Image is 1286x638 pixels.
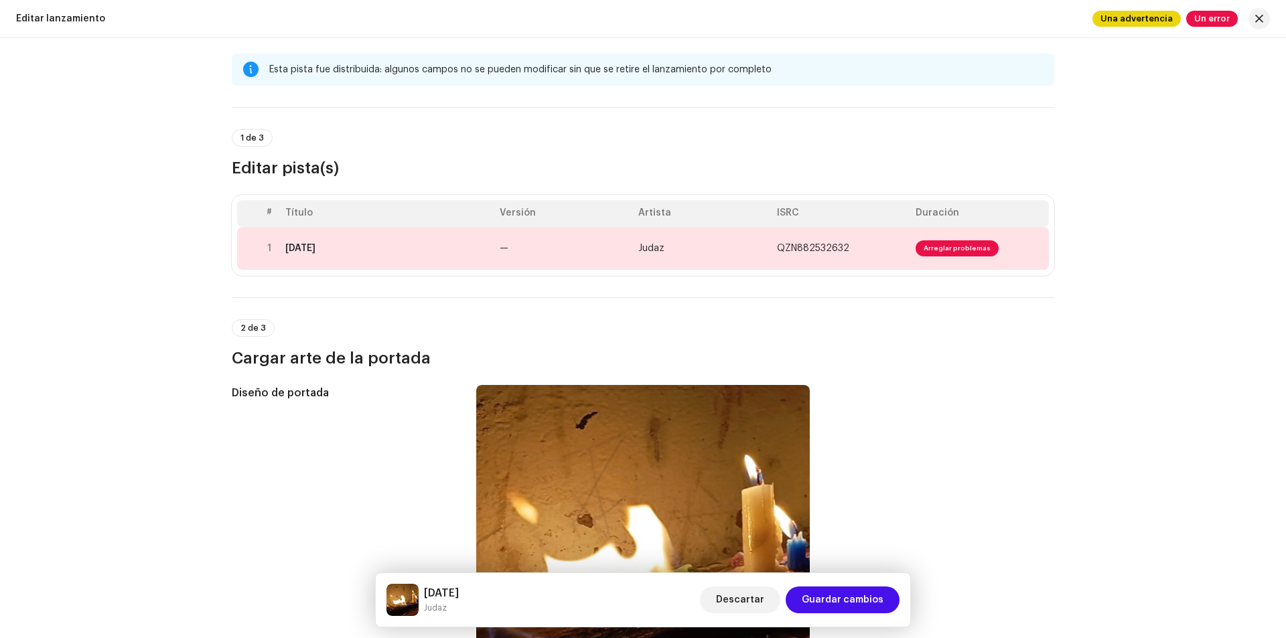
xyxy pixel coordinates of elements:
th: Título [280,200,494,227]
h3: Cargar arte de la portada [232,347,1054,369]
small: 20th may [424,601,459,615]
span: QZN882532632 [777,244,849,253]
span: 1 de 3 [240,134,264,142]
h3: Editar pista(s) [232,157,1054,179]
button: Descartar [700,586,780,613]
div: Esta pista fue distribuida: algunos campos no se pueden modificar sin que se retire el lanzamient... [269,62,1044,78]
th: # [259,200,280,227]
span: Judaz [638,244,664,253]
h5: 20th may [424,585,459,601]
span: Descartar [716,586,764,613]
span: Guardar cambios [802,586,883,613]
div: 20th may [285,243,315,254]
h5: Diseño de portada [232,385,455,401]
button: Guardar cambios [786,586,900,613]
th: Versión [494,200,633,227]
th: ISRC [772,200,910,227]
span: — [500,244,508,253]
span: 2 de 3 [240,324,266,332]
img: bc7c1bb8-d427-49ee-8da8-9b8a3830a063 [386,584,419,616]
span: Arreglar problemas [916,240,999,256]
th: Artista [633,200,772,227]
th: Duración [910,200,1049,227]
